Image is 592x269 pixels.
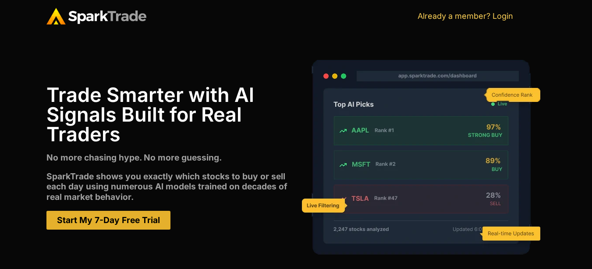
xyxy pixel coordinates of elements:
[46,211,170,230] a: Start My 7-Day Free Trial
[57,216,160,224] span: Start My 7-Day Free Trial
[418,11,513,21] a: Already a member? Login
[46,153,296,163] p: No more chasing hype. No more guessing.
[46,171,296,202] p: SparkTrade shows you exactly which stocks to buy or sell each day using numerous Al models traine...
[46,85,296,144] h1: Trade Smarter with Al Signals Built for Real Traders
